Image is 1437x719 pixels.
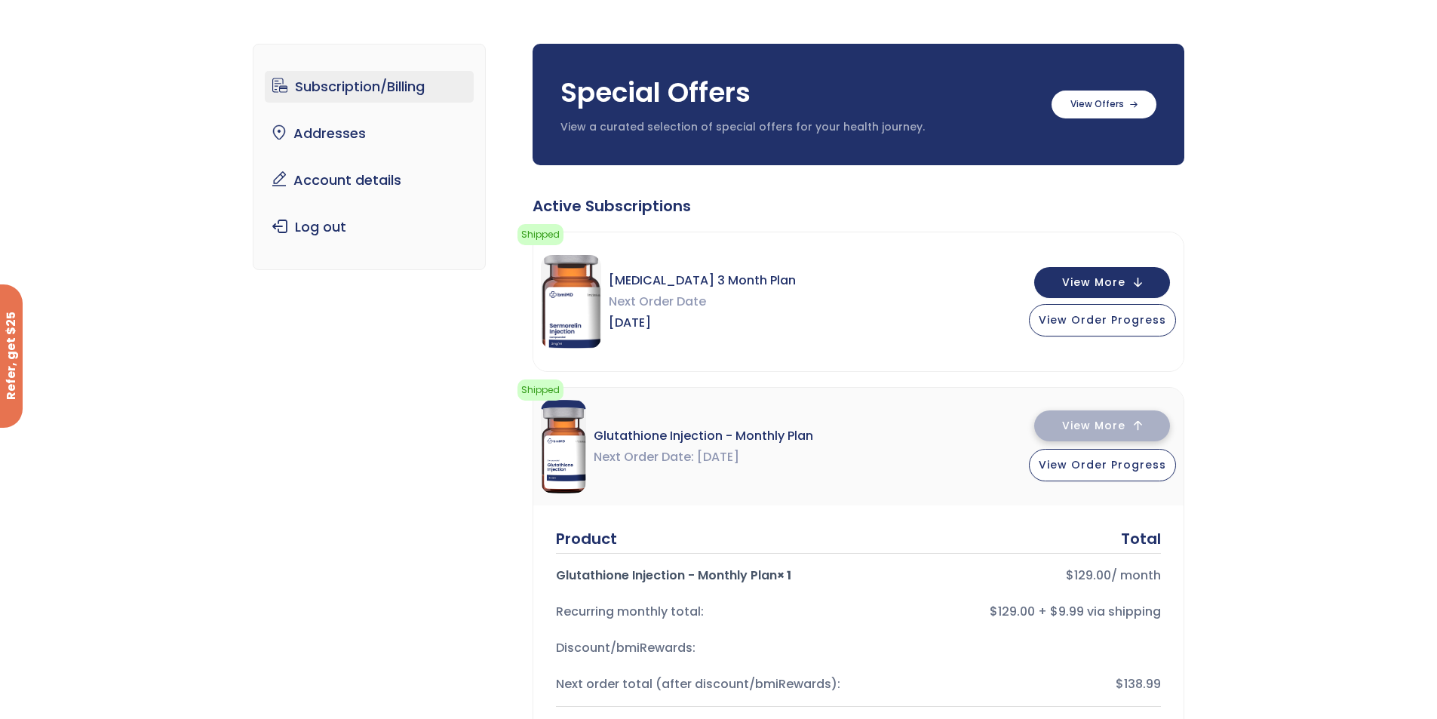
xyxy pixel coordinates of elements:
[1029,304,1176,336] button: View Order Progress
[870,565,1161,586] div: / month
[265,118,474,149] a: Addresses
[265,164,474,196] a: Account details
[1034,410,1170,441] button: View More
[1029,449,1176,481] button: View Order Progress
[556,638,846,659] div: Discount/bmiRewards:
[1062,278,1125,287] span: View More
[533,195,1184,217] div: Active Subscriptions
[556,674,846,695] div: Next order total (after discount/bmiRewards):
[1062,421,1125,431] span: View More
[1039,457,1166,472] span: View Order Progress
[556,565,846,586] div: Glutathione Injection - Monthly Plan
[556,601,846,622] div: Recurring monthly total:
[265,211,474,243] a: Log out
[594,447,694,468] span: Next Order Date
[870,601,1161,622] div: $129.00 + $9.99 via shipping
[594,426,813,447] span: Glutathione Injection - Monthly Plan
[1039,312,1166,327] span: View Order Progress
[697,447,739,468] span: [DATE]
[517,379,563,401] span: Shipped
[560,120,1036,135] p: View a curated selection of special offers for your health journey.
[1066,567,1074,584] span: $
[870,674,1161,695] div: $138.99
[517,224,563,245] span: Shipped
[777,567,791,584] strong: × 1
[1034,267,1170,298] button: View More
[1121,528,1161,549] div: Total
[556,528,617,549] div: Product
[560,74,1036,112] h3: Special Offers
[253,44,486,270] nav: Account pages
[265,71,474,103] a: Subscription/Billing
[1066,567,1111,584] bdi: 129.00
[609,291,796,312] span: Next Order Date
[609,270,796,291] span: [MEDICAL_DATA] 3 Month Plan
[609,312,796,333] span: [DATE]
